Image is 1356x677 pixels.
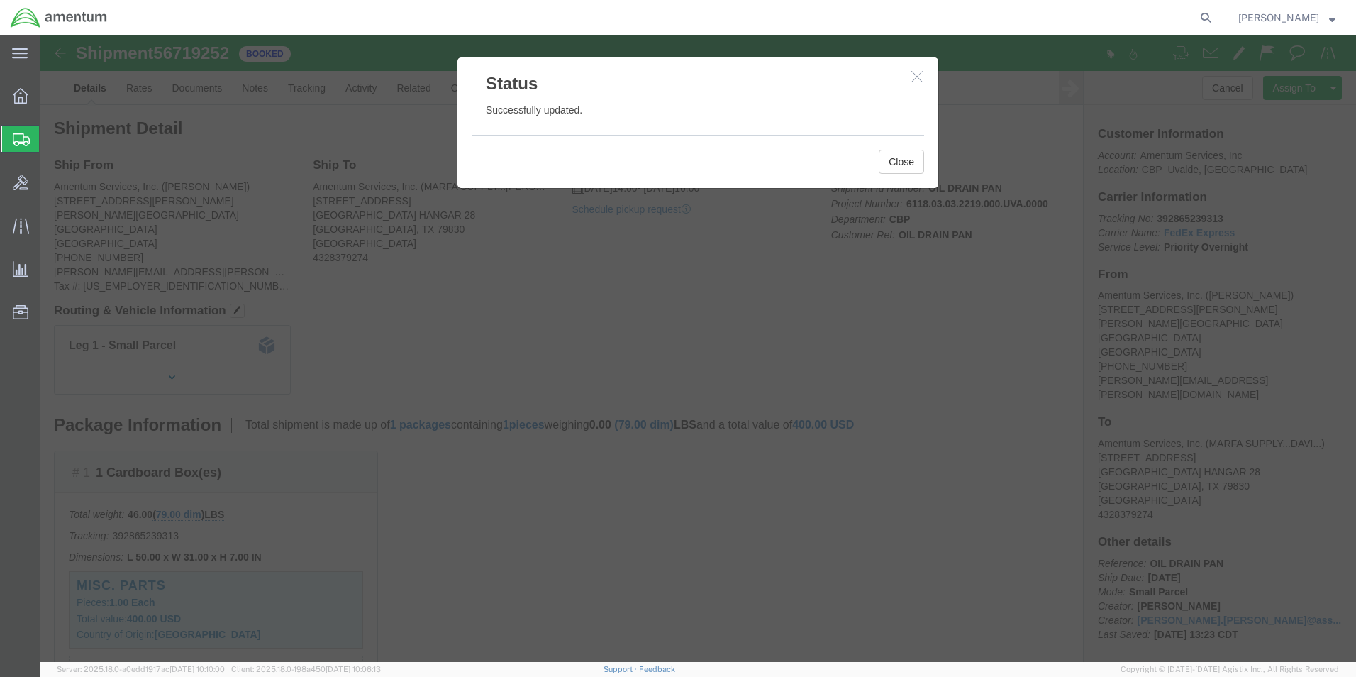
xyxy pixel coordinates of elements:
[604,665,639,673] a: Support
[639,665,675,673] a: Feedback
[10,7,108,28] img: logo
[326,665,381,673] span: [DATE] 10:06:13
[40,35,1356,662] iframe: FS Legacy Container
[231,665,381,673] span: Client: 2025.18.0-198a450
[1121,664,1339,676] span: Copyright © [DATE]-[DATE] Agistix Inc., All Rights Reserved
[57,665,225,673] span: Server: 2025.18.0-a0edd1917ac
[169,665,225,673] span: [DATE] 10:10:00
[1238,10,1319,26] span: Valentin Ortega
[1238,9,1336,26] button: [PERSON_NAME]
